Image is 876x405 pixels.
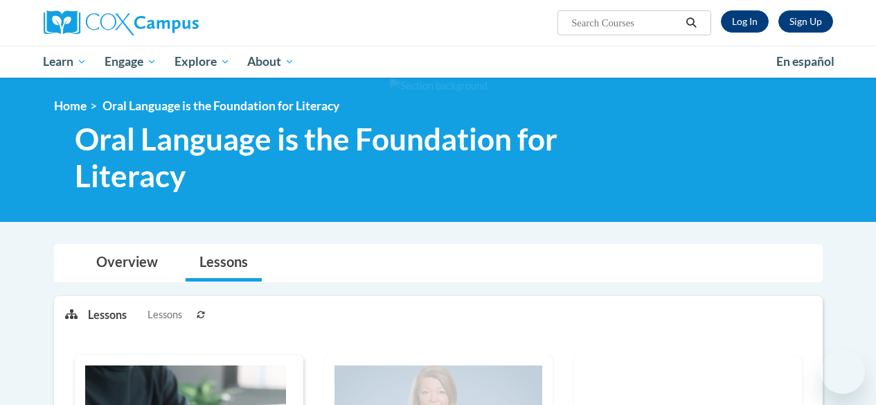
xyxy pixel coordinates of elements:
p: Lessons [88,307,127,322]
span: About [247,53,294,70]
a: Cox Campus [44,10,293,35]
i:  [685,18,697,28]
a: Engage [96,46,166,78]
div: Main menu [33,46,843,78]
button: Search [681,15,701,31]
img: Section background [389,78,488,94]
a: En español [767,47,843,76]
a: Log In [721,10,769,33]
a: Learn [35,46,96,78]
span: Lessons [148,307,182,322]
a: Explore [166,46,239,78]
span: En español [776,54,834,69]
a: About [238,46,303,78]
a: Register [778,10,833,33]
span: Engage [105,53,157,70]
span: Oral Language is the Foundation for Literacy [102,98,339,113]
a: Home [54,98,87,113]
span: Learn [43,53,87,70]
img: Cox Campus [44,10,199,35]
span: Explore [175,53,230,70]
input: Search Courses [570,15,681,31]
a: Overview [82,245,172,282]
a: Lessons [186,245,262,282]
iframe: Button to launch messaging window [821,350,865,394]
span: Oral Language is the Foundation for Literacy [75,121,646,194]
